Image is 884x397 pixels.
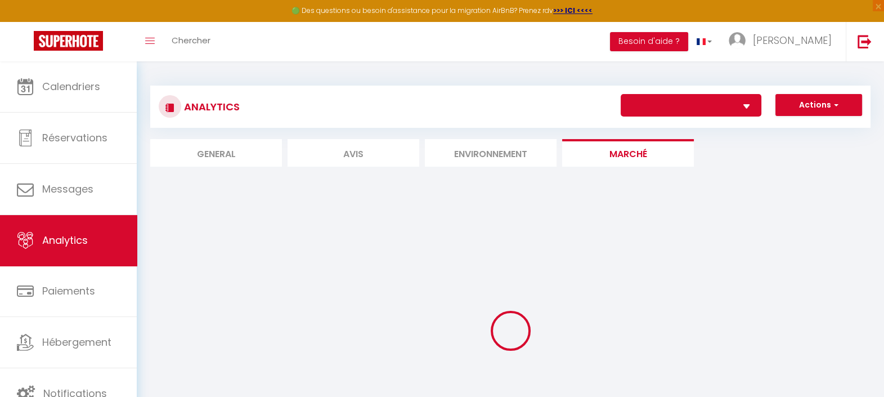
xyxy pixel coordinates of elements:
[42,233,88,247] span: Analytics
[720,22,846,61] a: ... [PERSON_NAME]
[150,139,282,167] li: General
[42,182,93,196] span: Messages
[753,33,832,47] span: [PERSON_NAME]
[42,284,95,298] span: Paiements
[610,32,688,51] button: Besoin d'aide ?
[288,139,419,167] li: Avis
[181,94,240,119] h3: Analytics
[425,139,557,167] li: Environnement
[42,131,107,145] span: Réservations
[172,34,210,46] span: Chercher
[42,79,100,93] span: Calendriers
[775,94,862,117] button: Actions
[163,22,219,61] a: Chercher
[858,34,872,48] img: logout
[562,139,694,167] li: Marché
[553,6,593,15] a: >>> ICI <<<<
[42,335,111,349] span: Hébergement
[729,32,746,49] img: ...
[34,31,103,51] img: Super Booking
